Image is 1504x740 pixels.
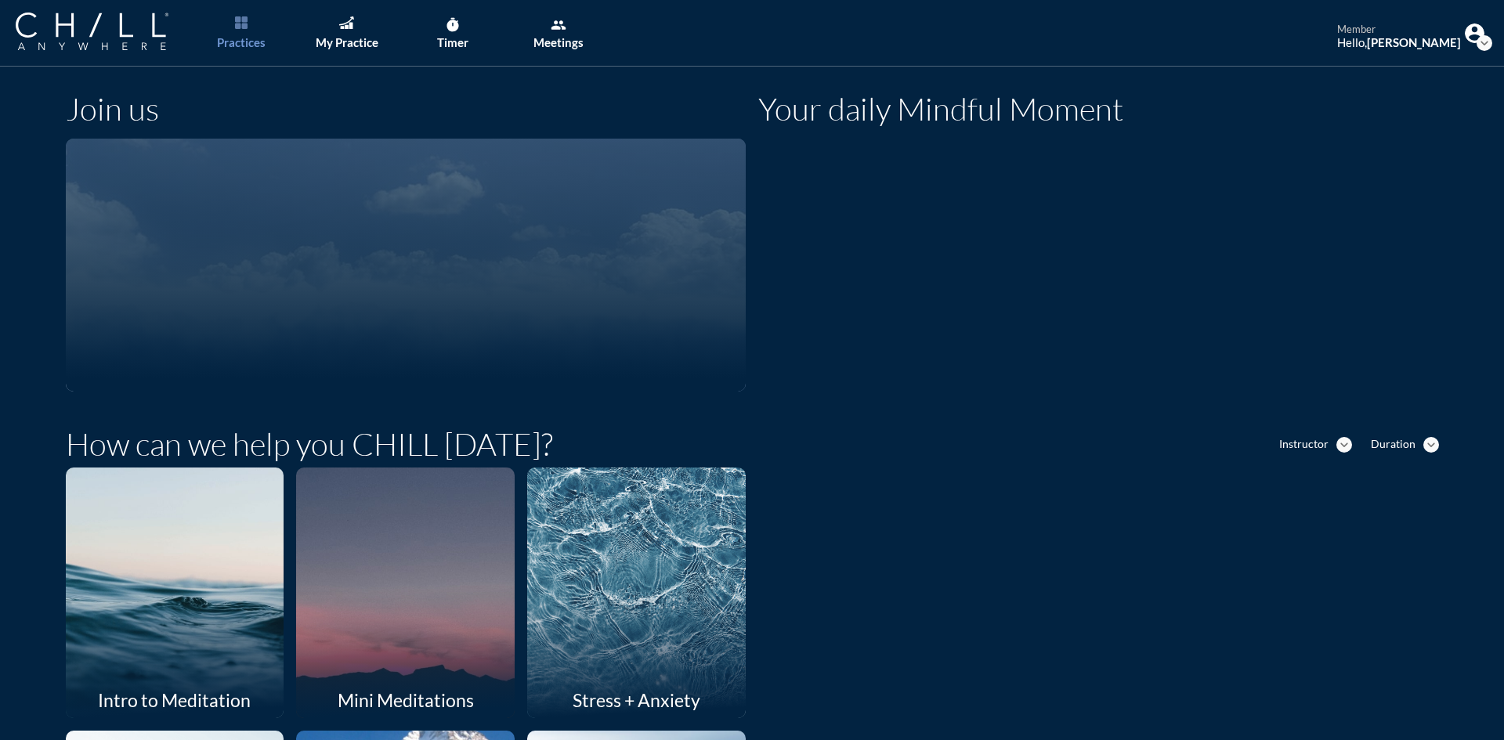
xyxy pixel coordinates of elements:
[66,425,553,463] h1: How can we help you CHILL [DATE]?
[339,16,353,29] img: Graph
[66,90,159,128] h1: Join us
[1477,35,1492,51] i: expand_more
[217,35,266,49] div: Practices
[316,35,378,49] div: My Practice
[445,17,461,33] i: timer
[1367,35,1461,49] strong: [PERSON_NAME]
[533,35,584,49] div: Meetings
[527,682,746,718] div: Stress + Anxiety
[437,35,468,49] div: Timer
[1423,437,1439,453] i: expand_more
[1279,438,1329,451] div: Instructor
[1371,438,1415,451] div: Duration
[551,17,566,33] i: group
[235,16,248,29] img: List
[296,682,515,718] div: Mini Meditations
[758,90,1123,128] h1: Your daily Mindful Moment
[16,13,200,52] a: Company Logo
[1336,437,1352,453] i: expand_more
[16,13,168,50] img: Company Logo
[1465,23,1484,43] img: Profile icon
[66,682,284,718] div: Intro to Meditation
[1337,35,1461,49] div: Hello,
[1337,23,1461,36] div: member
